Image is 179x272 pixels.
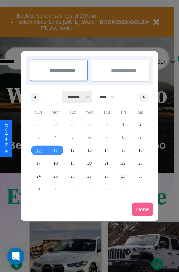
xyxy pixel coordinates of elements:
[64,144,81,157] button: 12
[115,157,132,170] button: 22
[30,170,47,183] button: 24
[88,131,91,144] span: 6
[132,131,149,144] button: 9
[54,131,57,144] span: 4
[132,144,149,157] button: 16
[139,118,141,131] span: 2
[72,131,74,144] span: 5
[138,170,142,183] span: 30
[121,157,126,170] span: 22
[98,157,115,170] button: 21
[98,106,115,118] span: Thu
[98,170,115,183] button: 28
[30,144,47,157] button: 10
[71,170,75,183] span: 26
[115,144,132,157] button: 15
[87,170,92,183] span: 27
[30,131,47,144] button: 3
[104,157,108,170] span: 21
[53,144,58,157] span: 11
[30,106,47,118] span: Sun
[121,144,126,157] span: 15
[132,157,149,170] button: 23
[7,248,24,265] div: Open Intercom Messenger
[30,157,47,170] button: 17
[115,170,132,183] button: 29
[132,203,153,216] button: Done
[64,106,81,118] span: Tue
[139,131,141,144] span: 9
[98,131,115,144] button: 7
[115,118,132,131] button: 1
[81,144,98,157] button: 13
[98,144,115,157] button: 14
[47,131,64,144] button: 4
[81,106,98,118] span: Wed
[37,170,41,183] span: 24
[87,144,92,157] span: 13
[132,170,149,183] button: 30
[37,157,41,170] span: 17
[122,118,125,131] span: 1
[71,144,75,157] span: 12
[104,144,108,157] span: 14
[4,124,9,153] div: Give Feedback
[71,157,75,170] span: 19
[122,131,125,144] span: 8
[30,183,47,195] button: 31
[64,170,81,183] button: 26
[38,131,40,144] span: 3
[132,118,149,131] button: 2
[138,144,142,157] span: 16
[121,170,126,183] span: 29
[47,144,64,157] button: 11
[37,144,41,157] span: 10
[64,131,81,144] button: 5
[53,157,58,170] span: 18
[105,131,107,144] span: 7
[81,170,98,183] button: 27
[47,106,64,118] span: Mon
[104,170,108,183] span: 28
[132,106,149,118] span: Sat
[53,170,58,183] span: 25
[47,157,64,170] button: 18
[115,106,132,118] span: Fri
[81,131,98,144] button: 6
[37,183,41,195] span: 31
[115,131,132,144] button: 8
[47,170,64,183] button: 25
[81,157,98,170] button: 20
[138,157,142,170] span: 23
[87,157,92,170] span: 20
[64,157,81,170] button: 19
